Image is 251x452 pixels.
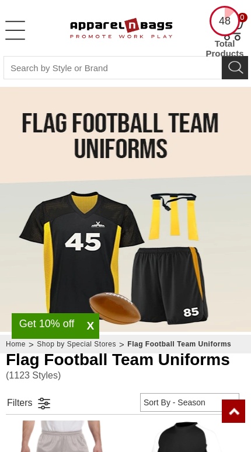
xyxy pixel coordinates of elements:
[46,9,193,49] a: ApparelnBags
[222,56,248,79] button: Search
[6,370,61,381] span: (1123 Styles)
[6,340,26,348] a: Home
[4,56,222,79] input: Search By Style or Brand
[4,19,27,42] a: Open Left Menu
[6,349,230,370] h2: Flag Football Team Uniforms
[210,6,240,36] div: 48
[12,319,82,328] div: Get 10% off
[46,9,173,46] img: ApparelnBags.com Official Website
[127,340,231,348] a: Flag Football Team Uniforms
[227,57,245,75] img: search icon
[82,319,99,333] span: X
[37,340,116,348] a: Shop by Special Stores
[204,39,245,58] div: Total Products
